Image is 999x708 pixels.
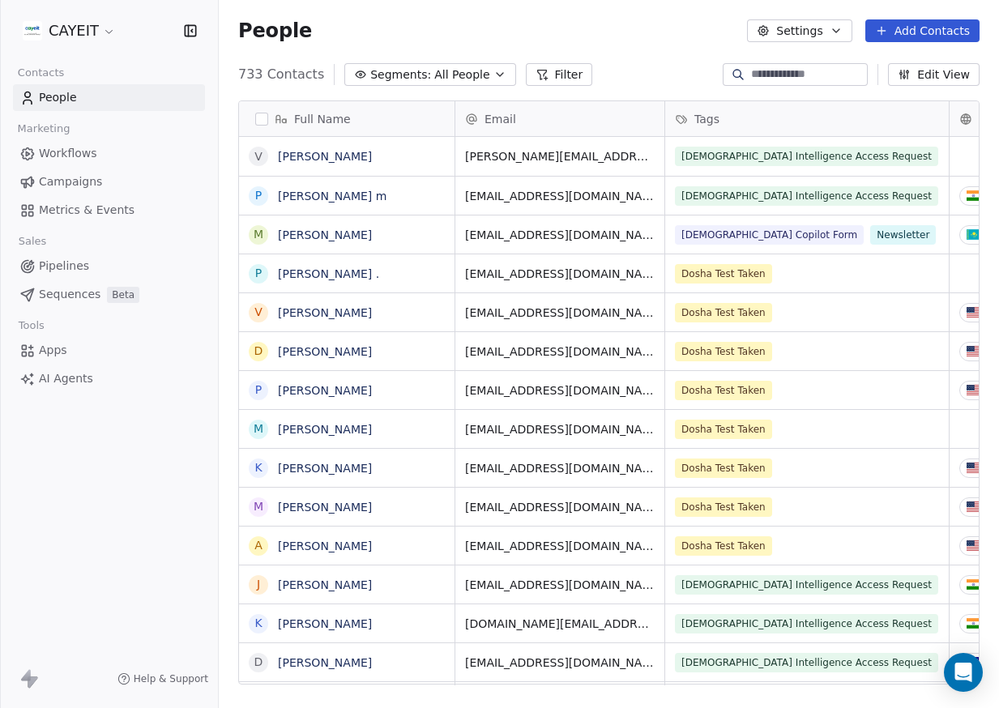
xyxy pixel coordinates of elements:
[675,420,772,439] span: Dosha Test Taken
[434,66,489,83] span: All People
[465,148,655,164] span: [PERSON_NAME][EMAIL_ADDRESS][PERSON_NAME][DOMAIN_NAME]
[11,313,51,338] span: Tools
[39,370,93,387] span: AI Agents
[278,228,372,241] a: [PERSON_NAME]
[13,168,205,195] a: Campaigns
[747,19,852,42] button: Settings
[675,536,772,556] span: Dosha Test Taken
[485,111,516,127] span: Email
[39,145,97,162] span: Workflows
[278,384,372,397] a: [PERSON_NAME]
[278,656,372,669] a: [PERSON_NAME]
[255,382,262,399] div: P
[11,229,53,254] span: Sales
[675,264,772,284] span: Dosha Test Taken
[465,305,655,321] span: [EMAIL_ADDRESS][DOMAIN_NAME]
[39,342,67,359] span: Apps
[675,653,938,672] span: [DEMOGRAPHIC_DATA] Intelligence Access Request
[944,653,983,692] div: Open Intercom Messenger
[39,89,77,106] span: People
[888,63,980,86] button: Edit View
[13,337,205,364] a: Apps
[255,187,262,204] div: P
[254,537,263,554] div: A
[465,227,655,243] span: [EMAIL_ADDRESS][DOMAIN_NAME]
[11,117,77,141] span: Marketing
[465,421,655,437] span: [EMAIL_ADDRESS][DOMAIN_NAME]
[239,101,455,136] div: Full Name
[19,17,119,45] button: CAYEIT
[39,173,102,190] span: Campaigns
[465,460,655,476] span: [EMAIL_ADDRESS][DOMAIN_NAME]
[254,654,263,671] div: D
[675,381,772,400] span: Dosha Test Taken
[465,382,655,399] span: [EMAIL_ADDRESS][DOMAIN_NAME]
[278,190,386,203] a: [PERSON_NAME] m
[239,137,455,685] div: grid
[13,365,205,392] a: AI Agents
[278,540,372,552] a: [PERSON_NAME]
[238,19,312,43] span: People
[11,61,71,85] span: Contacts
[526,63,593,86] button: Filter
[278,423,372,436] a: [PERSON_NAME]
[254,420,263,437] div: M
[13,253,205,279] a: Pipelines
[39,258,89,275] span: Pipelines
[49,20,99,41] span: CAYEIT
[278,150,372,163] a: [PERSON_NAME]
[675,497,772,517] span: Dosha Test Taken
[13,140,205,167] a: Workflows
[254,343,263,360] div: D
[465,538,655,554] span: [EMAIL_ADDRESS][DOMAIN_NAME]
[455,101,664,136] div: Email
[465,655,655,671] span: [EMAIL_ADDRESS][DOMAIN_NAME]
[254,498,263,515] div: M
[278,462,372,475] a: [PERSON_NAME]
[13,281,205,308] a: SequencesBeta
[294,111,351,127] span: Full Name
[465,577,655,593] span: [EMAIL_ADDRESS][DOMAIN_NAME]
[39,202,134,219] span: Metrics & Events
[13,197,205,224] a: Metrics & Events
[665,101,949,136] div: Tags
[254,304,263,321] div: V
[13,84,205,111] a: People
[278,267,379,280] a: [PERSON_NAME] .
[278,306,372,319] a: [PERSON_NAME]
[675,303,772,322] span: Dosha Test Taken
[465,188,655,204] span: [EMAIL_ADDRESS][DOMAIN_NAME]
[39,286,100,303] span: Sequences
[254,226,263,243] div: m
[23,21,42,41] img: CAYEIT%20Square%20Logo.png
[675,575,938,595] span: [DEMOGRAPHIC_DATA] Intelligence Access Request
[254,148,263,165] div: V
[870,225,936,245] span: Newsletter
[117,672,208,685] a: Help & Support
[278,617,372,630] a: [PERSON_NAME]
[134,672,208,685] span: Help & Support
[694,111,719,127] span: Tags
[865,19,980,42] button: Add Contacts
[675,614,938,633] span: [DEMOGRAPHIC_DATA] Intelligence Access Request
[675,225,864,245] span: [DEMOGRAPHIC_DATA] Copilot Form
[255,265,262,282] div: P
[254,459,262,476] div: K
[370,66,431,83] span: Segments:
[675,186,938,206] span: [DEMOGRAPHIC_DATA] Intelligence Access Request
[465,499,655,515] span: [EMAIL_ADDRESS][DOMAIN_NAME]
[465,266,655,282] span: [EMAIL_ADDRESS][DOMAIN_NAME]
[254,615,262,632] div: K
[465,343,655,360] span: [EMAIL_ADDRESS][DOMAIN_NAME]
[238,65,324,84] span: 733 Contacts
[675,458,772,478] span: Dosha Test Taken
[278,345,372,358] a: [PERSON_NAME]
[675,147,938,166] span: [DEMOGRAPHIC_DATA] Intelligence Access Request
[465,616,655,632] span: [DOMAIN_NAME][EMAIL_ADDRESS][DOMAIN_NAME]
[107,287,139,303] span: Beta
[278,578,372,591] a: [PERSON_NAME]
[675,342,772,361] span: Dosha Test Taken
[257,576,260,593] div: J
[278,501,372,514] a: [PERSON_NAME]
